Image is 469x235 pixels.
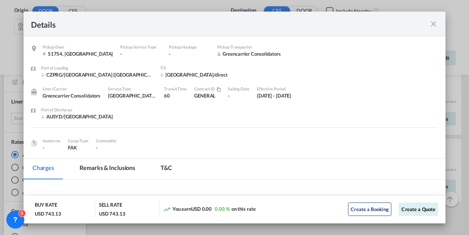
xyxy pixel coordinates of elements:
md-icon: icon-trending-up [163,205,171,213]
div: Port of Loading [41,65,153,71]
div: FAK [68,144,88,151]
div: - [120,50,161,57]
div: USD 743.13 [35,210,61,217]
div: Contract / Rate Agreement / Tariff / Spot Pricing Reference Number [194,86,220,92]
span: - [96,145,98,151]
div: Pickup Door [43,44,113,50]
span: [GEOGRAPHIC_DATA]/direct [108,93,170,99]
div: - [43,144,60,151]
div: GENERAL [194,92,220,99]
div: Greencarrier Consolidators [217,50,280,57]
md-icon: icon-close fg-AAA8AD m-0 cursor [429,19,438,28]
div: Effective Period [257,86,291,92]
img: cargo.png [30,139,38,147]
div: Transit Time [164,86,187,92]
div: You earn on this rate [163,205,256,213]
span: USD 0.00 [191,206,212,212]
div: GENERAL [194,86,228,106]
div: BUY RATE [35,201,57,210]
div: Sailing Date [228,86,249,92]
div: Greencarrier Consolidators [43,92,100,99]
div: CZPRG/Prague (Praha) [41,71,153,78]
div: Details [31,19,397,28]
div: SELL RATE [99,201,122,210]
md-icon: icon-content-copy [215,87,220,92]
md-tab-item: T&C [152,159,181,179]
md-dialog: Pickup Door ... [24,12,445,223]
div: Pickup Transporter [217,44,280,50]
div: 1 Sep 2025 - 30 Sep 2025 [257,92,291,99]
md-tab-item: Remarks & Inclusions [71,159,144,179]
div: 60 [164,92,187,99]
div: T/S [160,65,228,71]
div: Pickup Service Type [120,44,161,50]
div: - [169,50,210,57]
div: Hamburg/direct [160,71,228,78]
button: Create a Quote [399,202,438,216]
div: Incoterms [43,137,60,144]
div: Port of Discharge [41,106,113,113]
div: 51754 , Czech Republic [43,50,113,57]
md-tab-item: Charges [24,159,63,179]
div: Cargo Type [68,137,88,144]
div: Service Type [108,86,156,92]
div: Commodity [96,137,117,144]
div: USD 743.13 [99,210,125,217]
div: AUSYD/Sydney [41,113,113,120]
md-pagination-wrapper: Use the left and right arrow keys to navigate between tabs [24,159,189,179]
div: Pickup Haulage [169,44,210,50]
button: Create a Booking [348,202,391,216]
span: 0.00 % [215,206,229,212]
div: - [228,92,249,99]
div: Liner/Carrier [43,86,100,92]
